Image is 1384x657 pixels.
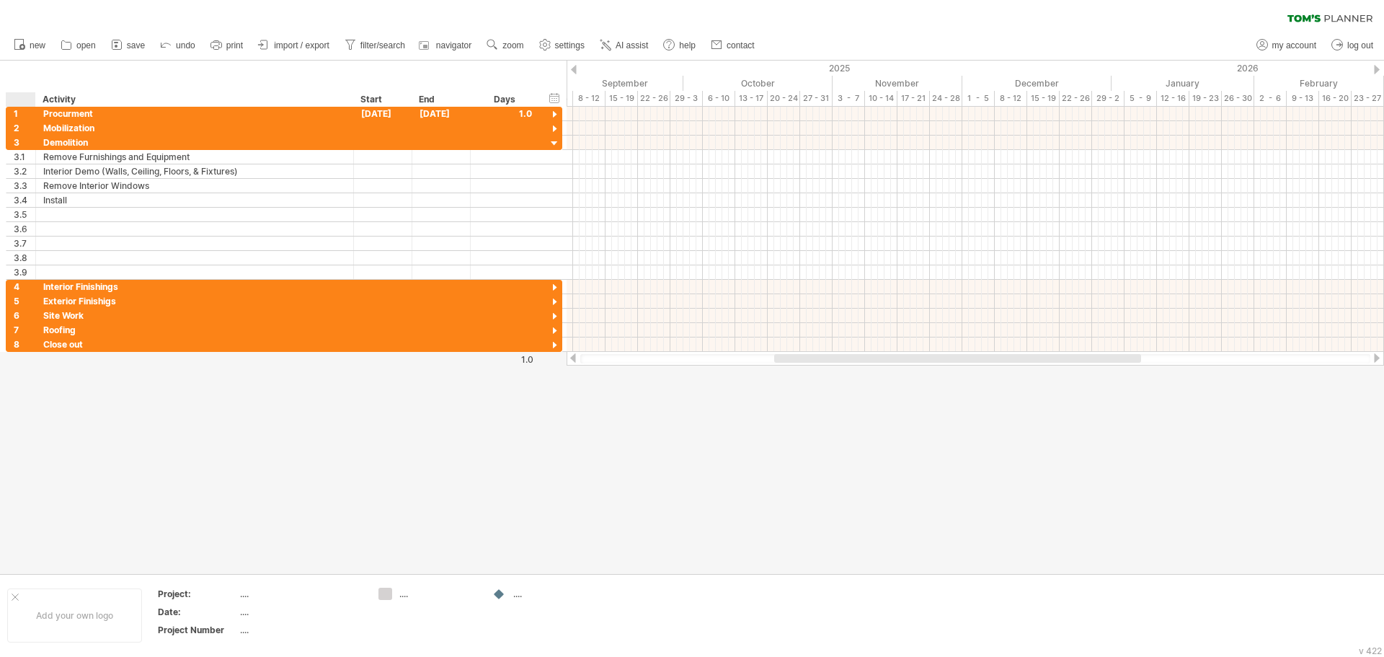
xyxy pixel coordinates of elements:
[962,76,1112,91] div: December 2025
[995,91,1027,106] div: 8 - 12
[1359,645,1382,656] div: v 422
[360,40,405,50] span: filter/search
[573,91,605,106] div: 8 - 12
[417,36,476,55] a: navigator
[1287,91,1319,106] div: 9 - 13
[419,92,462,107] div: End
[43,136,346,149] div: Demolition
[1272,40,1316,50] span: my account
[107,36,149,55] a: save
[707,36,759,55] a: contact
[43,280,346,294] div: Interior Finishings
[240,588,361,600] div: ....
[683,76,833,91] div: October 2025
[1347,40,1373,50] span: log out
[274,40,329,50] span: import / export
[156,36,200,55] a: undo
[768,91,800,106] div: 20 - 24
[638,91,670,106] div: 22 - 26
[43,179,346,193] div: Remove Interior Windows
[616,40,648,50] span: AI assist
[1222,91,1254,106] div: 26 - 30
[43,294,346,308] div: Exterior Finishigs
[14,179,35,193] div: 3.3
[800,91,833,106] div: 27 - 31
[930,91,962,106] div: 24 - 28
[1328,36,1378,55] a: log out
[127,40,145,50] span: save
[596,36,652,55] a: AI assist
[240,606,361,618] div: ....
[555,40,585,50] span: settings
[43,193,346,207] div: Install
[541,76,683,91] div: September 2025
[43,150,346,164] div: Remove Furnishings and Equipment
[14,294,35,308] div: 5
[1060,91,1092,106] div: 22 - 26
[470,92,538,107] div: Days
[399,588,478,600] div: ....
[513,588,592,600] div: ....
[43,323,346,337] div: Roofing
[727,40,755,50] span: contact
[43,92,345,107] div: Activity
[43,338,346,351] div: Close out
[226,40,243,50] span: print
[14,309,35,322] div: 6
[1254,76,1384,91] div: February 2026
[679,40,696,50] span: help
[1112,76,1254,91] div: January 2026
[14,136,35,149] div: 3
[158,606,237,618] div: Date:
[360,92,404,107] div: Start
[1352,91,1384,106] div: 23 - 27
[1189,91,1222,106] div: 19 - 23
[536,36,589,55] a: settings
[14,338,35,351] div: 8
[57,36,100,55] a: open
[833,76,962,91] div: November 2025
[502,40,523,50] span: zoom
[670,91,703,106] div: 29 - 3
[483,36,528,55] a: zoom
[1157,91,1189,106] div: 12 - 16
[1027,91,1060,106] div: 15 - 19
[1319,91,1352,106] div: 16 - 20
[605,91,638,106] div: 15 - 19
[412,107,471,120] div: [DATE]
[1254,91,1287,106] div: 2 - 6
[897,91,930,106] div: 17 - 21
[14,107,35,120] div: 1
[30,40,45,50] span: new
[14,222,35,236] div: 3.6
[1092,91,1124,106] div: 29 - 2
[14,280,35,294] div: 4
[14,164,35,178] div: 3.2
[1253,36,1321,55] a: my account
[7,588,142,643] div: Add your own logo
[354,107,412,120] div: [DATE]
[962,91,995,106] div: 1 - 5
[14,265,35,279] div: 3.9
[254,36,334,55] a: import / export
[14,193,35,207] div: 3.4
[158,588,237,600] div: Project:
[660,36,700,55] a: help
[43,107,346,120] div: Procurment
[833,91,865,106] div: 3 - 7
[14,208,35,221] div: 3.5
[341,36,409,55] a: filter/search
[14,251,35,265] div: 3.8
[43,121,346,135] div: Mobilization
[43,164,346,178] div: Interior Demo (Walls, Ceiling, Floors, & Fixtures)
[14,150,35,164] div: 3.1
[14,323,35,337] div: 7
[703,91,735,106] div: 6 - 10
[14,121,35,135] div: 2
[735,91,768,106] div: 13 - 17
[176,40,195,50] span: undo
[43,309,346,322] div: Site Work
[471,354,533,365] div: 1.0
[436,40,471,50] span: navigator
[158,624,237,636] div: Project Number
